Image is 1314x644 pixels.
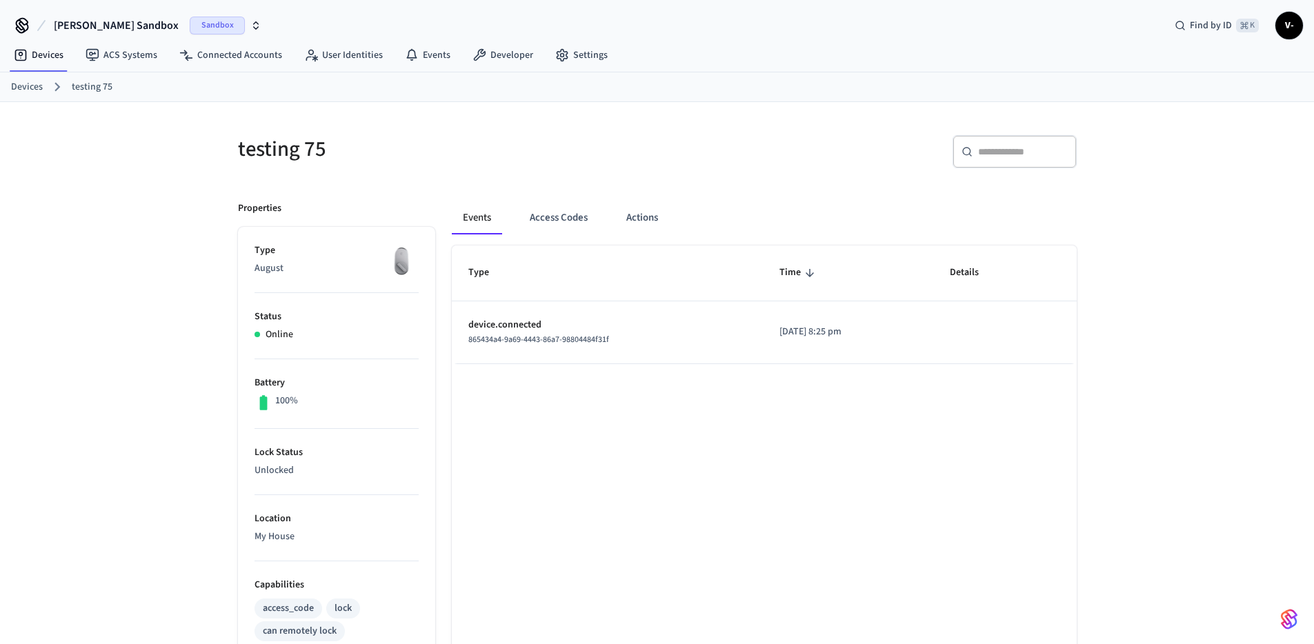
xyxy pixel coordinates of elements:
[255,445,419,460] p: Lock Status
[72,80,112,94] a: testing 75
[255,376,419,390] p: Battery
[275,394,298,408] p: 100%
[266,328,293,342] p: Online
[1236,19,1259,32] span: ⌘ K
[544,43,619,68] a: Settings
[1281,608,1297,630] img: SeamLogoGradient.69752ec5.svg
[255,463,419,478] p: Unlocked
[394,43,461,68] a: Events
[1190,19,1232,32] span: Find by ID
[1275,12,1303,39] button: V-
[950,262,997,283] span: Details
[335,601,352,616] div: lock
[468,262,507,283] span: Type
[263,601,314,616] div: access_code
[468,334,609,345] span: 865434a4-9a69-4443-86a7-98804484f31f
[74,43,168,68] a: ACS Systems
[255,512,419,526] p: Location
[519,201,599,234] button: Access Codes
[293,43,394,68] a: User Identities
[452,201,1077,234] div: ant example
[1277,13,1302,38] span: V-
[238,135,649,163] h5: testing 75
[255,578,419,592] p: Capabilities
[452,245,1077,363] table: sticky table
[255,243,419,258] p: Type
[255,261,419,276] p: August
[468,318,746,332] p: device.connected
[3,43,74,68] a: Devices
[255,310,419,324] p: Status
[238,201,281,216] p: Properties
[54,17,179,34] span: [PERSON_NAME] Sandbox
[452,201,502,234] button: Events
[779,325,917,339] p: [DATE] 8:25 pm
[190,17,245,34] span: Sandbox
[11,80,43,94] a: Devices
[779,262,819,283] span: Time
[384,243,419,278] img: August Wifi Smart Lock 3rd Gen, Silver, Front
[263,624,337,638] div: can remotely lock
[1164,13,1270,38] div: Find by ID⌘ K
[168,43,293,68] a: Connected Accounts
[615,201,669,234] button: Actions
[255,530,419,544] p: My House
[461,43,544,68] a: Developer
